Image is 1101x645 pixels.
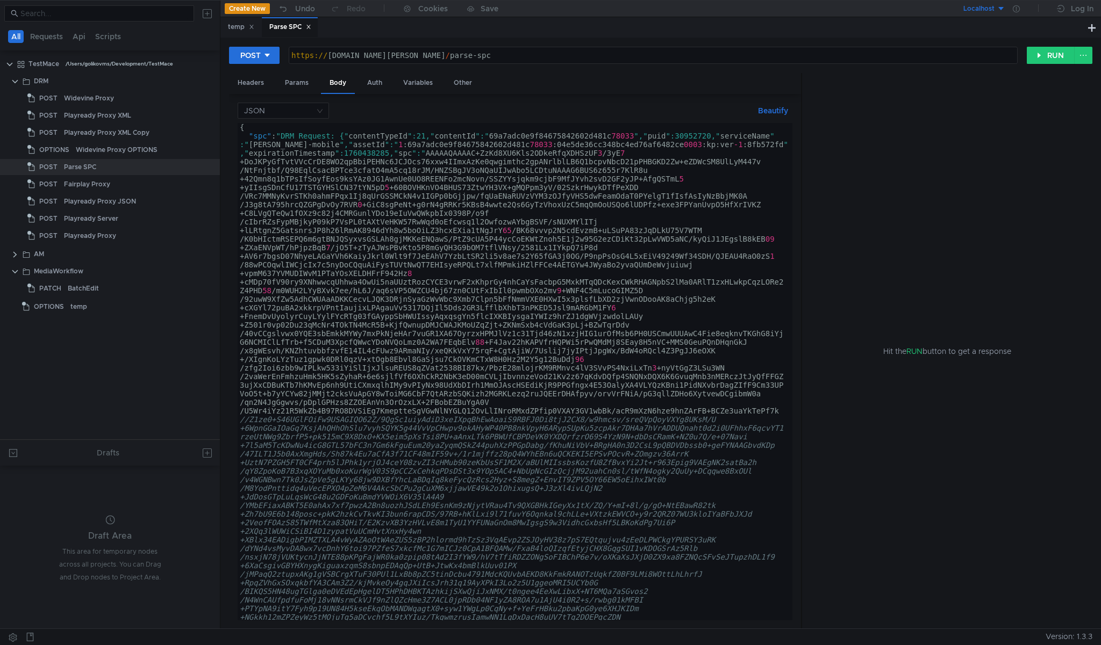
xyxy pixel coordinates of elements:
[269,21,311,33] div: Parse SPC
[1071,2,1093,15] div: Log In
[270,1,323,17] button: Undo
[64,228,116,244] div: Playready Proxy
[39,280,61,296] span: PATCH
[228,21,254,33] div: temp
[34,263,83,279] div: MediaWorkflow
[34,73,48,89] div: DRM
[20,8,188,19] input: Search...
[64,193,136,209] div: Playready Proxy JSON
[39,159,58,175] span: POST
[39,176,58,192] span: POST
[445,73,481,93] div: Other
[323,1,373,17] button: Redo
[39,193,58,209] span: POST
[39,142,69,158] span: OPTIONS
[64,211,118,227] div: Playready Server
[70,299,87,315] div: temp
[481,5,498,12] div: Save
[418,2,448,15] div: Cookies
[28,56,59,72] div: TestMace
[395,73,441,93] div: Variables
[27,30,66,43] button: Requests
[39,125,58,141] span: POST
[229,73,273,93] div: Headers
[34,246,44,262] div: AM
[68,280,99,296] div: BatchEdit
[225,3,270,14] button: Create New
[359,73,391,93] div: Auth
[66,56,173,72] div: /Users/golikovms/Development/TestMace
[34,299,64,315] span: OPTIONS
[69,30,89,43] button: Api
[39,211,58,227] span: POST
[276,73,317,93] div: Params
[64,107,131,124] div: Playready Proxy XML
[240,49,261,61] div: POST
[754,104,792,117] button: Beautify
[64,159,96,175] div: Parse SPC
[321,73,355,94] div: Body
[295,2,315,15] div: Undo
[906,346,923,356] span: RUN
[229,47,280,64] button: POST
[64,125,149,141] div: Playready Proxy XML Copy
[76,142,158,158] div: Widevine Proxy OPTIONS
[347,2,366,15] div: Redo
[39,107,58,124] span: POST
[963,4,995,14] div: Localhost
[1027,47,1075,64] button: RUN
[8,30,24,43] button: All
[1046,629,1092,644] span: Version: 1.3.3
[39,228,58,244] span: POST
[97,446,119,459] div: Drafts
[92,30,124,43] button: Scripts
[883,345,1011,357] span: Hit the button to get a response
[64,90,114,106] div: Widevine Proxy
[39,90,58,106] span: POST
[64,176,110,192] div: Fairplay Proxy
